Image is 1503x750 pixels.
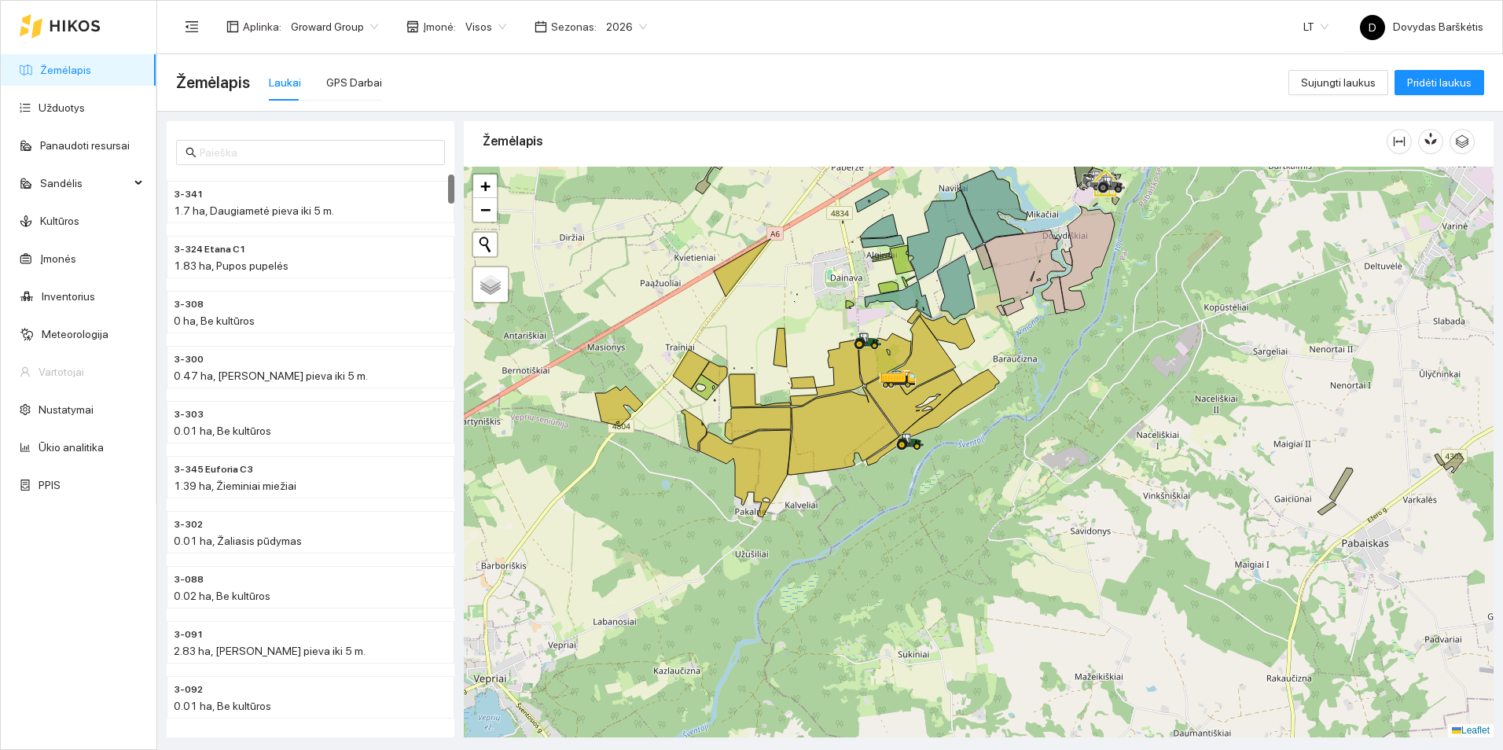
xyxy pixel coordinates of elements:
span: Visos [465,15,506,39]
span: 0.01 ha, Be kultūros [174,425,271,437]
span: Sezonas : [551,18,597,35]
span: 3-300 [174,352,204,367]
span: shop [406,20,419,33]
a: Žemėlapis [40,64,91,76]
a: Inventorius [42,290,95,303]
div: GPS Darbai [326,74,382,91]
span: search [186,147,197,158]
div: Žemėlapis [483,119,1387,164]
a: Ūkio analitika [39,441,104,454]
span: Aplinka : [243,18,281,35]
div: Laukai [269,74,301,91]
span: 3-088 [174,572,204,587]
span: 3-308 [174,297,204,312]
span: + [480,176,491,196]
span: 0 ha, Be kultūros [174,314,255,327]
span: Dovydas Barškėtis [1360,20,1483,33]
a: Meteorologija [42,328,108,340]
button: menu-fold [176,11,208,42]
a: Zoom in [473,175,497,198]
span: Sujungti laukus [1301,74,1376,91]
a: Užduotys [39,101,85,114]
a: Įmonės [40,252,76,265]
span: column-width [1387,135,1411,148]
input: Paieška [200,144,435,161]
span: 3-091 [174,627,204,642]
span: 1.83 ha, Pupos pupelės [174,259,288,272]
span: Įmonė : [423,18,456,35]
span: calendar [535,20,547,33]
span: Sandėlis [40,167,130,199]
span: 3-092 [174,682,203,697]
a: Panaudoti resursai [40,139,130,152]
span: − [480,200,491,219]
span: 0.01 ha, Be kultūros [174,700,271,712]
span: layout [226,20,239,33]
span: 3-345 Euforia C3 [174,462,253,477]
span: Žemėlapis [176,70,250,95]
a: Nustatymai [39,403,94,416]
button: Initiate a new search [473,233,497,256]
span: 3-303 [174,407,204,422]
span: Groward Group [291,15,378,39]
a: Kultūros [40,215,79,227]
span: 0.02 ha, Be kultūros [174,590,270,602]
button: Pridėti laukus [1395,70,1484,95]
button: Sujungti laukus [1288,70,1388,95]
span: 3-302 [174,517,203,532]
span: 0.01 ha, Žaliasis pūdymas [174,535,302,547]
span: LT [1303,15,1328,39]
span: 2.83 ha, [PERSON_NAME] pieva iki 5 m. [174,645,366,657]
a: Zoom out [473,198,497,222]
span: 3-341 [174,187,204,202]
a: Sujungti laukus [1288,76,1388,89]
span: 1.39 ha, Žieminiai miežiai [174,480,296,492]
a: Pridėti laukus [1395,76,1484,89]
span: 2026 [606,15,647,39]
span: 1.7 ha, Daugiametė pieva iki 5 m. [174,204,334,217]
a: PPIS [39,479,61,491]
a: Vartotojai [39,366,84,378]
a: Leaflet [1452,725,1490,736]
span: menu-fold [185,20,199,34]
span: Pridėti laukus [1407,74,1472,91]
span: 0.47 ha, [PERSON_NAME] pieva iki 5 m. [174,369,368,382]
a: Layers [473,267,508,302]
span: D [1369,15,1376,40]
span: 3-324 Etana C1 [174,242,246,257]
button: column-width [1387,129,1412,154]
